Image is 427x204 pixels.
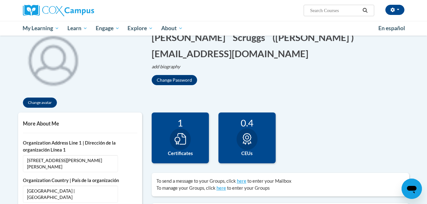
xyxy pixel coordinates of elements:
[152,64,180,69] i: add biography
[247,178,291,184] span: to enter your Mailbox
[152,47,313,60] button: Edit email address
[378,25,405,31] span: En español
[18,24,88,94] img: profile avatar
[223,117,271,128] div: 0.4
[63,21,92,36] a: Learn
[23,139,137,153] label: Organization Address Line 1 | Dirección de la organización Línea 1
[157,21,187,36] a: About
[23,177,137,184] label: Organization Country | País de la organización
[23,5,94,16] img: Cox Campus
[152,31,230,44] button: Edit first name
[92,21,124,36] a: Engage
[18,24,88,94] div: Click to change the profile picture
[13,21,414,36] div: Main menu
[23,24,59,32] span: My Learning
[156,185,216,191] span: To manage your Groups, click
[152,63,185,70] button: Edit biography
[402,179,422,199] iframe: Button to launch messaging window
[23,98,57,108] button: Change avatar
[152,75,197,85] button: Change Password
[217,185,226,191] a: here
[156,178,236,184] span: To send a message to your Groups, click
[156,117,204,128] div: 1
[223,150,271,157] label: CEUs
[23,120,137,126] h5: More About Me
[385,5,404,15] button: Account Settings
[227,185,270,191] span: to enter your Groups
[272,31,358,44] button: Edit screen name
[67,24,87,32] span: Learn
[23,186,118,203] span: [GEOGRAPHIC_DATA] | [GEOGRAPHIC_DATA]
[156,150,204,157] label: Certificates
[309,7,360,14] input: Search Courses
[23,155,118,172] span: [STREET_ADDRESS][PERSON_NAME][PERSON_NAME]
[127,24,153,32] span: Explore
[19,21,64,36] a: My Learning
[360,7,370,14] button: Search
[237,178,246,184] a: here
[233,31,269,44] button: Edit last name
[96,24,120,32] span: Engage
[123,21,157,36] a: Explore
[374,22,409,35] a: En español
[161,24,183,32] span: About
